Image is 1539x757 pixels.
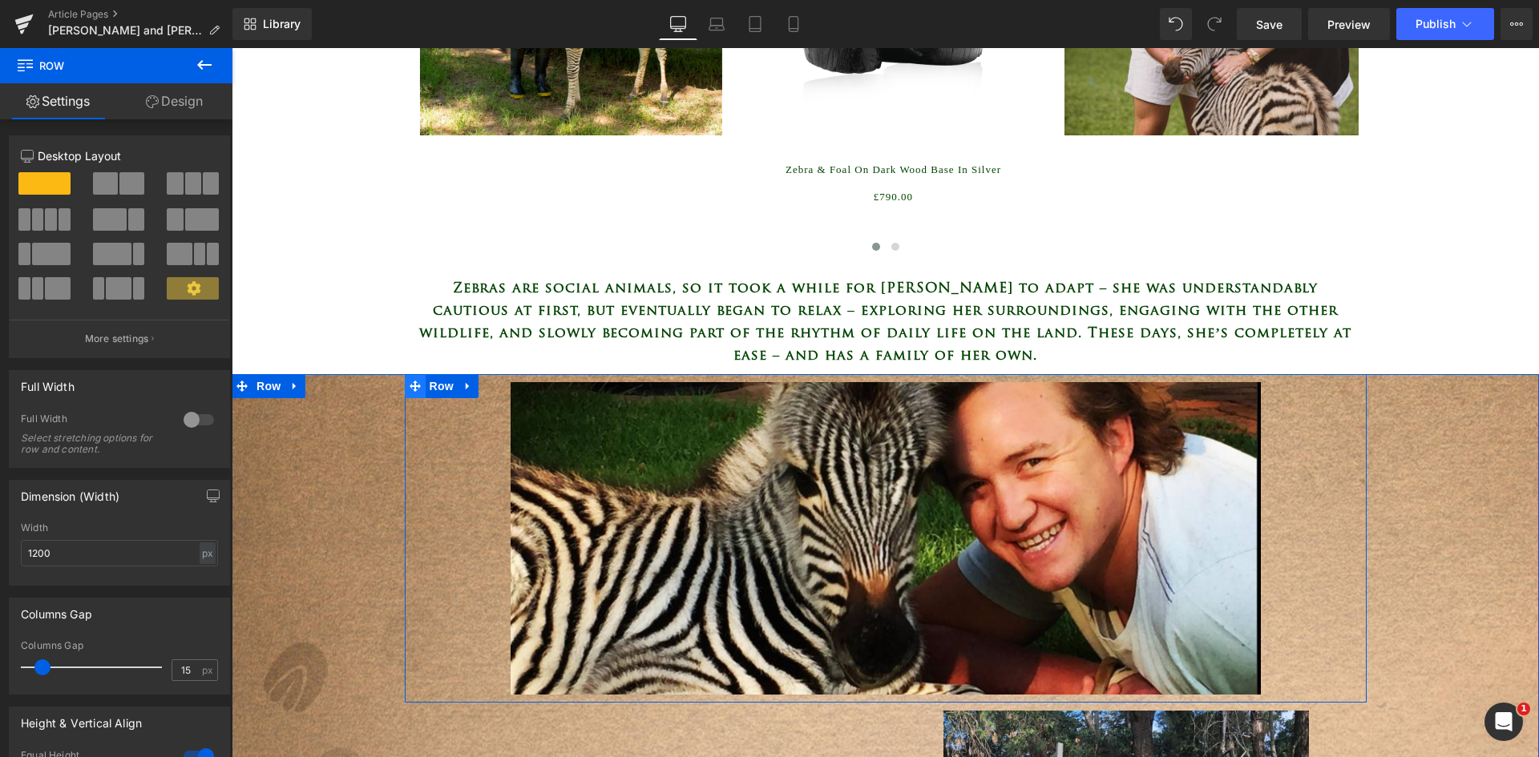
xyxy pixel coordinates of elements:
[16,48,176,83] span: Row
[1501,8,1533,40] button: More
[202,665,216,675] span: px
[774,8,813,40] a: Mobile
[53,326,74,350] a: Expand / Collapse
[21,640,218,651] div: Columns Gap
[226,326,247,350] a: Expand / Collapse
[21,413,168,429] div: Full Width
[85,332,149,346] p: More settings
[554,115,769,128] a: Zebra & Foal on Dark Wood Base in Silver
[21,481,119,503] div: Dimension (Width)
[21,522,218,534] div: Width
[21,540,218,566] input: auto
[21,433,165,455] div: Select stretching options for row and content.
[1198,8,1230,40] button: Redo
[1327,16,1371,33] span: Preview
[48,8,232,21] a: Article Pages
[1484,703,1523,741] iframe: Intercom live chat
[1416,18,1456,30] span: Publish
[194,326,226,350] span: Row
[116,83,232,119] a: Design
[185,228,1123,318] p: Zebras are social animals, so it took a while for [PERSON_NAME] to adapt – she was understandably...
[263,17,301,31] span: Library
[232,8,312,40] a: New Library
[1256,16,1282,33] span: Save
[1160,8,1192,40] button: Undo
[21,147,218,164] p: Desktop Layout
[21,326,53,350] span: Row
[736,8,774,40] a: Tablet
[659,8,697,40] a: Desktop
[10,320,229,357] button: More settings
[1517,703,1530,715] span: 1
[697,8,736,40] a: Laptop
[1396,8,1494,40] button: Publish
[21,598,92,621] div: Columns Gap
[21,371,75,393] div: Full Width
[48,24,202,37] span: [PERSON_NAME] and [PERSON_NAME] the Zebra
[1308,8,1390,40] a: Preview
[21,707,142,730] div: Height & Vertical Align
[642,143,681,155] span: £790.00
[200,542,216,564] div: px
